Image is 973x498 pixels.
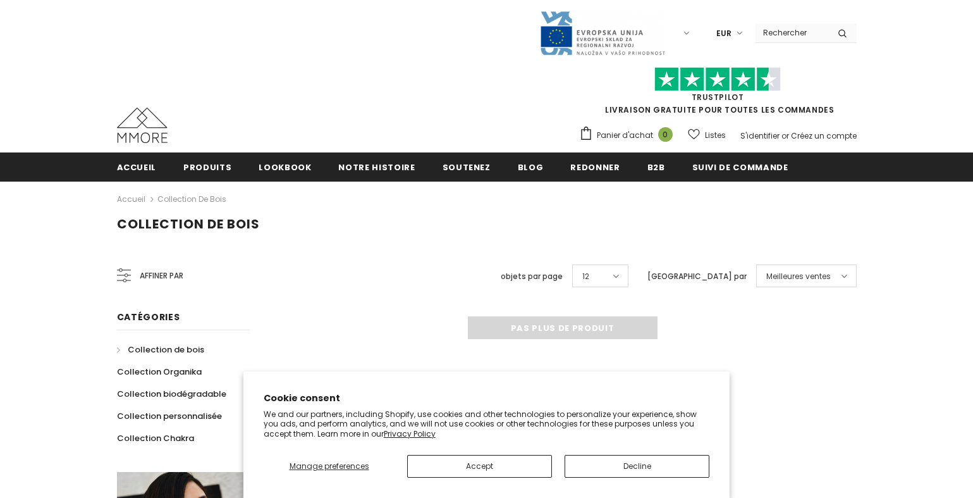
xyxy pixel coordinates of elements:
a: B2B [647,153,665,181]
span: Collection de bois [128,344,204,356]
span: Collection personnalisée [117,410,222,422]
a: Collection biodégradable [117,383,226,405]
span: Collection biodégradable [117,388,226,400]
a: Lookbook [259,153,311,181]
a: Collection Organika [117,361,202,383]
a: Créez un compte [791,130,857,141]
a: Javni Razpis [539,27,666,38]
a: Collection de bois [117,339,204,361]
span: Collection Organika [117,366,202,378]
a: Produits [183,153,231,181]
a: S'identifier [740,130,780,141]
a: Listes [688,124,726,146]
a: soutenez [443,153,491,181]
img: Faites confiance aux étoiles pilotes [654,67,781,92]
span: Lookbook [259,161,311,173]
a: Collection Chakra [117,427,194,449]
a: Accueil [117,153,157,181]
span: Collection Chakra [117,432,194,444]
a: Accueil [117,192,145,207]
span: Listes [705,129,726,142]
label: objets par page [501,270,563,283]
span: 12 [582,270,589,283]
span: Notre histoire [338,161,415,173]
label: [GEOGRAPHIC_DATA] par [647,270,747,283]
a: Collection de bois [157,194,226,204]
span: LIVRAISON GRATUITE POUR TOUTES LES COMMANDES [579,73,857,115]
a: Suivi de commande [692,153,788,181]
span: Affiner par [140,269,183,283]
button: Decline [565,455,709,478]
h2: Cookie consent [264,392,710,405]
button: Manage preferences [264,455,395,478]
span: 0 [658,127,673,142]
span: Manage preferences [290,461,369,471]
span: or [781,130,789,141]
a: Blog [518,153,544,181]
span: B2B [647,161,665,173]
a: Notre histoire [338,153,415,181]
span: Blog [518,161,544,173]
img: Javni Razpis [539,10,666,56]
a: Redonner [570,153,620,181]
span: soutenez [443,161,491,173]
span: Panier d'achat [597,129,653,142]
span: Collection de bois [117,215,260,233]
span: EUR [716,27,731,40]
input: Search Site [756,23,828,42]
span: Accueil [117,161,157,173]
a: TrustPilot [692,92,744,103]
p: We and our partners, including Shopify, use cookies and other technologies to personalize your ex... [264,409,710,439]
span: Meilleures ventes [766,270,831,283]
span: Catégories [117,311,180,323]
a: Panier d'achat 0 [579,126,679,145]
button: Accept [407,455,552,478]
a: Privacy Policy [384,428,436,439]
span: Produits [183,161,231,173]
a: Collection personnalisée [117,405,222,427]
img: Cas MMORE [117,108,168,143]
span: Redonner [570,161,620,173]
span: Suivi de commande [692,161,788,173]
